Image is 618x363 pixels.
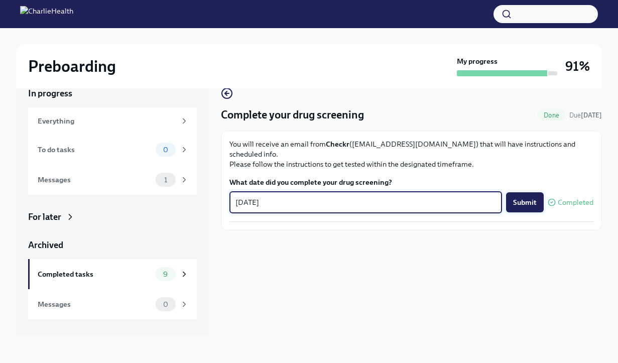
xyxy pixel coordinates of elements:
[157,146,174,154] span: 0
[28,211,61,223] div: For later
[38,299,152,310] div: Messages
[157,271,174,278] span: 9
[38,174,152,185] div: Messages
[28,135,197,165] a: To do tasks0
[38,115,176,127] div: Everything
[38,269,152,280] div: Completed tasks
[28,56,116,76] h2: Preboarding
[513,197,537,207] span: Submit
[581,111,602,119] strong: [DATE]
[221,107,364,123] h4: Complete your drug screening
[569,110,602,120] span: September 26th, 2025 08:00
[569,111,602,119] span: Due
[158,176,173,184] span: 1
[38,144,152,155] div: To do tasks
[28,289,197,319] a: Messages0
[229,139,593,169] p: You will receive an email from ([EMAIL_ADDRESS][DOMAIN_NAME]) that will have instructions and sch...
[235,196,496,208] textarea: [DATE]
[565,57,590,75] h3: 91%
[229,177,593,187] label: What date did you complete your drug screening?
[28,107,197,135] a: Everything
[28,87,197,99] a: In progress
[457,56,498,66] strong: My progress
[506,192,544,212] button: Submit
[326,140,349,149] strong: Checkr
[558,199,593,206] span: Completed
[28,211,197,223] a: For later
[538,111,565,119] span: Done
[20,6,73,22] img: CharlieHealth
[28,259,197,289] a: Completed tasks9
[28,239,197,251] a: Archived
[157,301,174,308] span: 0
[28,165,197,195] a: Messages1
